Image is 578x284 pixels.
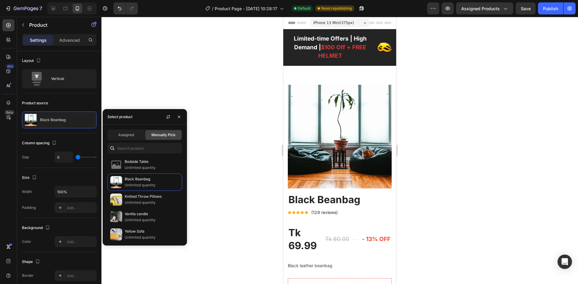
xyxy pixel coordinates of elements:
[283,17,396,284] iframe: Design area
[538,2,563,14] button: Publish
[558,255,572,269] div: Open Intercom Messenger
[321,6,352,11] span: Need republishing
[2,2,45,14] button: 7
[67,239,95,245] div: Add...
[67,205,95,211] div: Add...
[6,64,14,69] div: 450
[22,174,38,182] div: Size
[22,205,36,210] div: Padding
[125,228,179,234] p: Yellow Sofa
[151,132,176,138] span: Manually Pick
[107,143,182,154] input: Search in Settings & Advanced
[125,165,179,171] p: Unlimited quantity
[125,211,179,217] p: Vanilla candle
[51,72,88,86] div: Vertical
[22,57,42,65] div: Layout
[22,189,32,194] div: Width
[40,118,66,122] p: Black Beanbag
[110,211,122,223] img: collections
[30,37,47,43] p: Settings
[22,100,48,106] div: Product source
[110,228,122,240] img: collections
[125,176,179,182] p: Black Beanbag
[22,258,41,266] div: Shape
[22,239,31,244] div: Color
[22,139,58,147] div: Column spacing
[55,186,96,197] input: Auto
[125,217,179,223] p: Unlimited quantity
[39,5,42,12] p: 7
[29,21,80,29] p: Product
[118,132,134,138] span: Assigned
[543,5,558,12] div: Publish
[125,234,179,240] p: Unlimited quantity
[110,159,122,171] img: no-image
[22,273,34,278] div: Border
[125,159,179,165] p: Bedside Table
[125,182,179,188] p: Unlimited quantity
[107,114,132,120] div: Select product
[456,2,513,14] button: Assigned Products
[298,6,310,11] span: Default
[22,154,29,160] div: Gap
[125,200,179,206] p: Unlimited quantity
[461,5,500,12] span: Assigned Products
[25,114,37,126] img: product feature img
[521,6,531,11] span: Save
[110,176,122,188] img: collections
[55,152,73,163] input: Auto
[125,194,179,200] p: Knitted Throw Pillows
[5,110,14,115] div: Beta
[67,273,95,279] div: Add...
[113,2,138,14] div: Undo/Redo
[212,5,213,12] span: /
[110,194,122,206] img: collections
[215,5,277,12] span: Product Page - [DATE] 10:28:17
[516,2,536,14] button: Save
[59,37,80,43] p: Advanced
[22,224,51,232] div: Background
